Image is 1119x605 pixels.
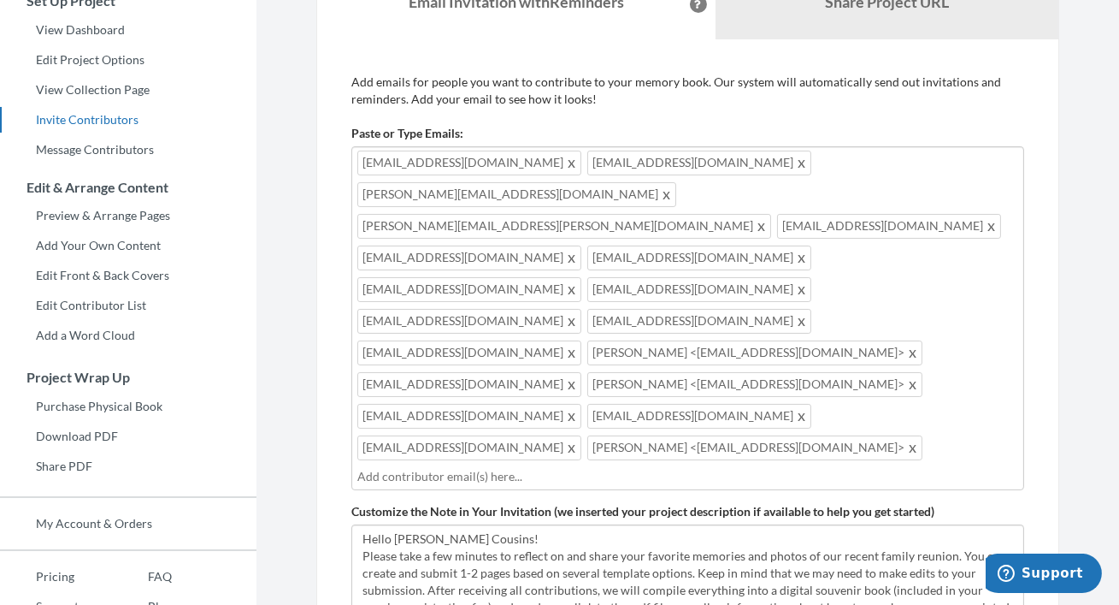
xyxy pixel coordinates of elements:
h3: Project Wrap Up [1,370,256,385]
span: [EMAIL_ADDRESS][DOMAIN_NAME] [357,372,581,397]
span: [PERSON_NAME] <[EMAIL_ADDRESS][DOMAIN_NAME]> [587,341,922,365]
span: [PERSON_NAME][EMAIL_ADDRESS][DOMAIN_NAME] [357,182,676,207]
span: [EMAIL_ADDRESS][DOMAIN_NAME] [357,436,581,460]
span: [EMAIL_ADDRESS][DOMAIN_NAME] [357,404,581,429]
span: [EMAIL_ADDRESS][DOMAIN_NAME] [777,214,1001,239]
span: [EMAIL_ADDRESS][DOMAIN_NAME] [587,309,811,334]
iframe: Opens a widget where you can chat to one of our agents [986,554,1102,596]
span: [PERSON_NAME][EMAIL_ADDRESS][PERSON_NAME][DOMAIN_NAME] [357,214,771,239]
span: [EMAIL_ADDRESS][DOMAIN_NAME] [587,246,811,270]
span: [EMAIL_ADDRESS][DOMAIN_NAME] [357,151,581,175]
a: FAQ [112,564,172,590]
input: Add contributor email(s) here... [357,467,1018,486]
span: [EMAIL_ADDRESS][DOMAIN_NAME] [587,151,811,175]
span: [PERSON_NAME] <[EMAIL_ADDRESS][DOMAIN_NAME]> [587,372,922,397]
span: [EMAIL_ADDRESS][DOMAIN_NAME] [357,277,581,302]
p: Add emails for people you want to contribute to your memory book. Our system will automatically s... [351,74,1024,108]
span: [EMAIL_ADDRESS][DOMAIN_NAME] [357,309,581,334]
span: [PERSON_NAME] <[EMAIL_ADDRESS][DOMAIN_NAME]> [587,436,922,460]
span: [EMAIL_ADDRESS][DOMAIN_NAME] [357,341,581,365]
h3: Edit & Arrange Content [1,180,256,195]
label: Customize the Note in Your Invitation (we inserted your project description if available to help ... [351,503,934,520]
span: [EMAIL_ADDRESS][DOMAIN_NAME] [357,246,581,270]
span: [EMAIL_ADDRESS][DOMAIN_NAME] [587,277,811,302]
label: Paste or Type Emails: [351,125,463,142]
span: [EMAIL_ADDRESS][DOMAIN_NAME] [587,404,811,429]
